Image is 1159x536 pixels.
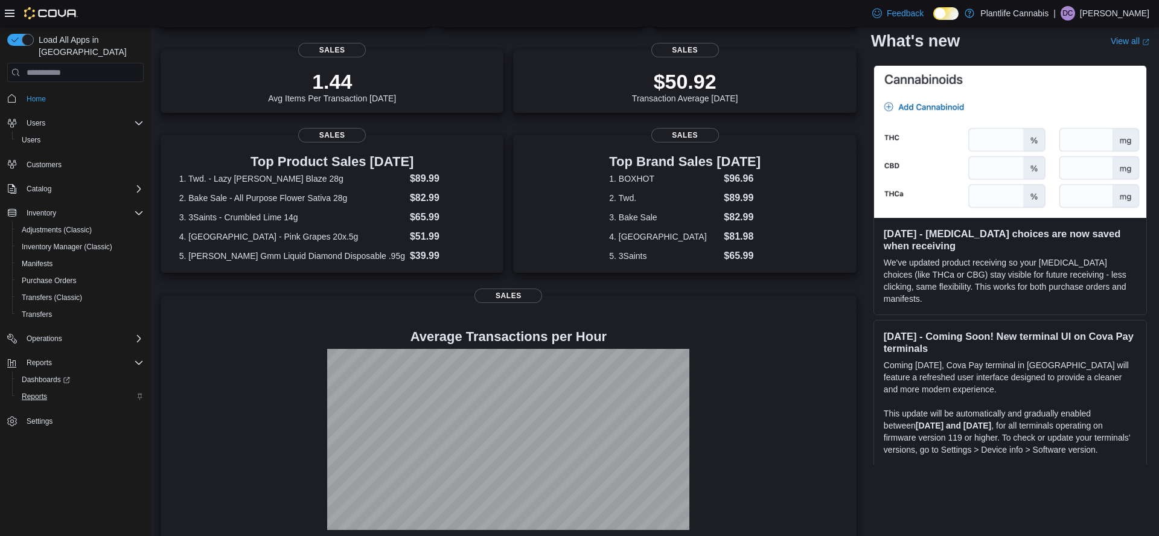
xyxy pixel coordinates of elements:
[22,158,66,172] a: Customers
[2,205,148,222] button: Inventory
[17,389,52,404] a: Reports
[884,330,1137,354] h3: [DATE] - Coming Soon! New terminal UI on Cova Pay terminals
[1062,6,1073,21] span: DC
[22,92,51,106] a: Home
[22,242,112,252] span: Inventory Manager (Classic)
[887,7,924,19] span: Feedback
[410,229,485,244] dd: $51.99
[17,290,144,305] span: Transfers (Classic)
[22,356,144,370] span: Reports
[12,255,148,272] button: Manifests
[22,310,52,319] span: Transfers
[651,43,719,57] span: Sales
[17,389,144,404] span: Reports
[298,43,366,57] span: Sales
[179,250,405,262] dt: 5. [PERSON_NAME] Gmm Liquid Diamond Disposable .95g
[17,223,97,237] a: Adjustments (Classic)
[17,257,144,271] span: Manifests
[1142,38,1149,45] svg: External link
[22,293,82,302] span: Transfers (Classic)
[2,115,148,132] button: Users
[22,157,144,172] span: Customers
[12,238,148,255] button: Inventory Manager (Classic)
[632,69,738,103] div: Transaction Average [DATE]
[27,160,62,170] span: Customers
[724,249,761,263] dd: $65.99
[179,211,405,223] dt: 3. 3Saints - Crumbled Lime 14g
[12,132,148,148] button: Users
[410,171,485,186] dd: $89.99
[17,223,144,237] span: Adjustments (Classic)
[632,69,738,94] p: $50.92
[724,210,761,225] dd: $82.99
[410,210,485,225] dd: $65.99
[609,231,719,243] dt: 4. [GEOGRAPHIC_DATA]
[12,371,148,388] a: Dashboards
[17,307,57,322] a: Transfers
[17,290,87,305] a: Transfers (Classic)
[980,6,1049,21] p: Plantlife Cannabis
[17,273,144,288] span: Purchase Orders
[609,155,761,169] h3: Top Brand Sales [DATE]
[268,69,396,94] p: 1.44
[884,257,1137,305] p: We've updated product receiving so your [MEDICAL_DATA] choices (like THCa or CBG) stay visible fo...
[22,331,67,346] button: Operations
[12,388,148,405] button: Reports
[170,330,847,344] h4: Average Transactions per Hour
[867,1,928,25] a: Feedback
[22,206,61,220] button: Inventory
[17,133,45,147] a: Users
[12,306,148,323] button: Transfers
[179,155,485,169] h3: Top Product Sales [DATE]
[724,171,761,186] dd: $96.96
[17,240,144,254] span: Inventory Manager (Classic)
[27,416,53,426] span: Settings
[1080,6,1149,21] p: [PERSON_NAME]
[933,7,959,20] input: Dark Mode
[22,206,144,220] span: Inventory
[22,182,56,196] button: Catalog
[1111,36,1149,46] a: View allExternal link
[2,180,148,197] button: Catalog
[609,192,719,204] dt: 2. Twd.
[410,191,485,205] dd: $82.99
[884,407,1137,456] p: This update will be automatically and gradually enabled between , for all terminals operating on ...
[298,128,366,142] span: Sales
[27,184,51,194] span: Catalog
[22,116,50,130] button: Users
[24,7,78,19] img: Cova
[27,118,45,128] span: Users
[2,330,148,347] button: Operations
[22,259,53,269] span: Manifests
[2,156,148,173] button: Customers
[7,85,144,461] nav: Complex example
[884,359,1137,395] p: Coming [DATE], Cova Pay terminal in [GEOGRAPHIC_DATA] will feature a refreshed user interface des...
[871,31,960,51] h2: What's new
[884,228,1137,252] h3: [DATE] - [MEDICAL_DATA] choices are now saved when receiving
[916,421,991,430] strong: [DATE] and [DATE]
[12,289,148,306] button: Transfers (Classic)
[22,91,144,106] span: Home
[268,69,396,103] div: Avg Items Per Transaction [DATE]
[27,358,52,368] span: Reports
[179,231,405,243] dt: 4. [GEOGRAPHIC_DATA] - Pink Grapes 20x.5g
[17,372,75,387] a: Dashboards
[724,229,761,244] dd: $81.98
[609,173,719,185] dt: 1. BOXHOT
[22,276,77,286] span: Purchase Orders
[2,412,148,430] button: Settings
[22,225,92,235] span: Adjustments (Classic)
[22,413,144,429] span: Settings
[1053,6,1056,21] p: |
[17,273,81,288] a: Purchase Orders
[2,354,148,371] button: Reports
[34,34,144,58] span: Load All Apps in [GEOGRAPHIC_DATA]
[474,289,542,303] span: Sales
[724,191,761,205] dd: $89.99
[22,331,144,346] span: Operations
[22,356,57,370] button: Reports
[22,116,144,130] span: Users
[27,208,56,218] span: Inventory
[2,89,148,107] button: Home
